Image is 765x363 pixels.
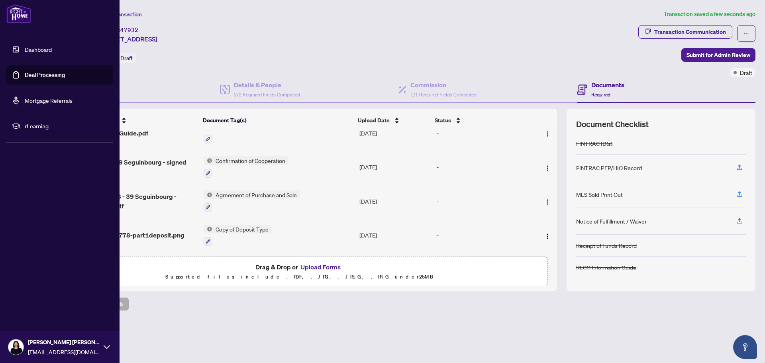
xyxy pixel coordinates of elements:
[356,184,433,218] td: [DATE]
[204,190,300,212] button: Status IconAgreement of Purchase and Sale
[541,229,554,241] button: Logo
[204,225,272,246] button: Status IconCopy of Deposit Type
[25,97,73,104] a: Mortgage Referrals
[576,217,647,226] div: Notice of Fulfillment / Waiver
[435,116,451,125] span: Status
[78,230,184,240] span: 1754841230778-part1deposit.png
[200,109,355,131] th: Document Tag(s)
[120,26,138,33] span: 47932
[576,119,649,130] span: Document Checklist
[25,71,65,78] a: Deal Processing
[576,139,612,148] div: FINTRAC ID(s)
[687,49,750,61] span: Submit for Admin Review
[437,197,527,206] div: -
[681,48,755,62] button: Submit for Admin Review
[410,80,477,90] h4: Commission
[743,31,749,36] span: ellipsis
[432,109,528,131] th: Status
[298,262,343,272] button: Upload Forms
[358,116,390,125] span: Upload Date
[740,68,752,77] span: Draft
[234,80,300,90] h4: Details & People
[204,190,212,199] img: Status Icon
[204,156,212,165] img: Status Icon
[355,109,432,131] th: Upload Date
[212,225,272,233] span: Copy of Deposit Type
[56,272,542,282] p: Supported files include .PDF, .JPG, .JPEG, .PNG under 25 MB
[25,122,108,130] span: rLearning
[78,157,197,177] span: Conf CoOp - 39 Seguinbourg - signed ALL.pdf
[576,241,637,250] div: Receipt of Funds Record
[8,339,24,355] img: Profile Icon
[410,92,477,98] span: 1/1 Required Fields Completed
[255,262,343,272] span: Drag & Drop or
[437,163,527,171] div: -
[28,347,100,356] span: [EMAIL_ADDRESS][DOMAIN_NAME]
[99,11,142,18] span: View Transaction
[28,338,100,347] span: [PERSON_NAME] [PERSON_NAME]
[638,25,732,39] button: Transaction Communication
[576,163,642,172] div: FINTRAC PEP/HIO Record
[576,190,623,199] div: MLS Sold Print Out
[204,122,279,144] button: Status IconRECO Information Guide
[356,150,433,184] td: [DATE]
[6,4,31,23] img: logo
[733,335,757,359] button: Open asap
[544,131,551,137] img: Logo
[544,199,551,205] img: Logo
[437,231,527,239] div: -
[99,34,157,44] span: [STREET_ADDRESS]
[78,192,197,211] span: Accepted APS - 39 Seguinbourg - signed ALL.pdf
[204,225,212,233] img: Status Icon
[356,116,433,150] td: [DATE]
[51,257,547,286] span: Drag & Drop orUpload FormsSupported files include .PDF, .JPG, .JPEG, .PNG under25MB
[591,80,624,90] h4: Documents
[356,218,433,253] td: [DATE]
[120,55,133,62] span: Draft
[25,46,52,53] a: Dashboard
[591,92,610,98] span: Required
[212,156,288,165] span: Confirmation of Cooperation
[204,156,288,178] button: Status IconConfirmation of Cooperation
[541,127,554,139] button: Logo
[544,233,551,239] img: Logo
[437,129,527,137] div: -
[544,165,551,171] img: Logo
[654,26,726,38] div: Transaction Communication
[75,109,200,131] th: (11) File Name
[541,161,554,173] button: Logo
[234,92,300,98] span: 2/2 Required Fields Completed
[212,190,300,199] span: Agreement of Purchase and Sale
[576,263,636,272] div: RECO Information Guide
[541,195,554,208] button: Logo
[664,10,755,19] article: Transaction saved a few seconds ago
